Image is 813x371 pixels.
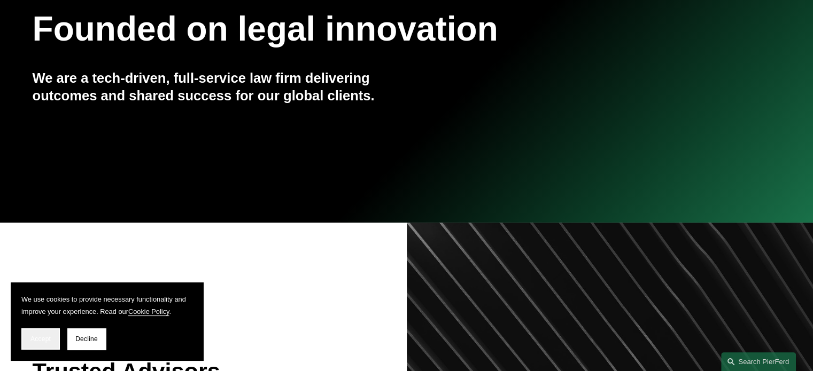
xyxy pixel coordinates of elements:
h4: We are a tech-driven, full-service law firm delivering outcomes and shared success for our global... [33,69,407,104]
button: Decline [67,328,106,350]
a: Search this site [721,352,796,371]
span: Decline [75,335,98,343]
p: We use cookies to provide necessary functionality and improve your experience. Read our . [21,293,192,318]
section: Cookie banner [11,282,203,360]
h1: Founded on legal innovation [33,10,656,49]
button: Accept [21,328,60,350]
a: Cookie Policy [128,307,169,315]
span: Accept [30,335,51,343]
